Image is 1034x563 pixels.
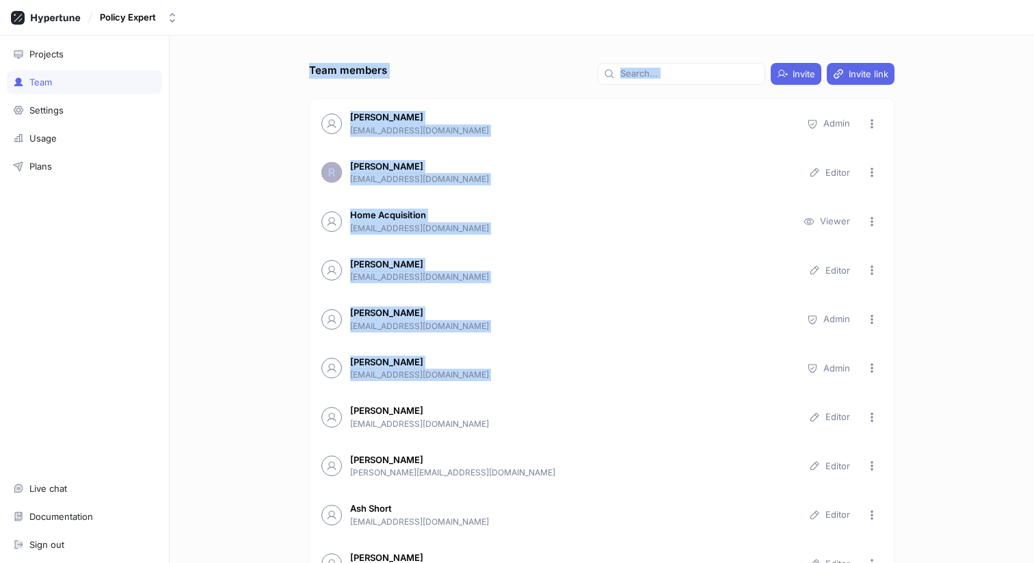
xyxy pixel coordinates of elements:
div: Editor [825,460,850,472]
a: Usage [7,127,162,150]
p: [PERSON_NAME] [350,111,423,125]
a: Documentation [7,505,162,528]
button: Invite link [827,63,894,85]
button: Admin [801,309,856,330]
div: Projects [29,49,64,60]
button: Editor [803,456,856,476]
div: Policy Expert [100,12,156,23]
p: [PERSON_NAME] [350,306,423,320]
p: Home Acquisition [350,209,426,222]
span: Invite link [849,70,888,78]
div: Usage [29,133,57,144]
div: Admin [823,363,850,374]
p: [EMAIL_ADDRESS][DOMAIN_NAME] [350,222,789,235]
button: Admin [801,358,856,378]
div: Editor [825,265,850,276]
div: Live chat [29,483,67,494]
p: [PERSON_NAME] [350,356,423,369]
p: [EMAIL_ADDRESS][DOMAIN_NAME] [350,271,795,283]
div: Team [29,77,52,88]
p: Team members [309,63,387,79]
p: [EMAIL_ADDRESS][DOMAIN_NAME] [350,369,793,381]
button: Invite [771,63,821,85]
div: Editor [825,509,850,521]
a: Plans [7,155,162,178]
button: Editor [803,260,856,280]
div: Settings [29,105,64,116]
p: Ash Short [350,502,392,516]
div: Plans [29,161,52,172]
p: [EMAIL_ADDRESS][DOMAIN_NAME] [350,418,795,430]
div: Admin [823,313,850,325]
a: Settings [7,99,162,122]
button: Editor [803,407,856,428]
p: [PERSON_NAME] [350,454,423,467]
span: Invite [793,70,815,78]
img: User [321,162,342,183]
p: [PERSON_NAME][EMAIL_ADDRESS][DOMAIN_NAME] [350,467,795,479]
div: Editor [825,411,850,423]
div: Sign out [29,539,64,550]
button: Policy Expert [94,6,183,29]
button: Editor [803,505,856,525]
div: Documentation [29,511,93,522]
p: [PERSON_NAME] [350,258,423,272]
p: [EMAIL_ADDRESS][DOMAIN_NAME] [350,173,795,185]
div: Editor [825,167,850,179]
a: Projects [7,42,162,66]
div: Admin [823,118,850,129]
a: Team [7,70,162,94]
p: [EMAIL_ADDRESS][DOMAIN_NAME] [350,320,793,332]
p: [PERSON_NAME] [350,160,423,174]
div: Viewer [820,215,850,227]
p: [EMAIL_ADDRESS][DOMAIN_NAME] [350,125,793,137]
button: Editor [803,162,856,183]
input: Search... [620,67,759,81]
p: [PERSON_NAME] [350,404,423,418]
button: Admin [801,114,856,134]
button: Viewer [797,211,856,232]
p: [EMAIL_ADDRESS][DOMAIN_NAME] [350,516,795,528]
